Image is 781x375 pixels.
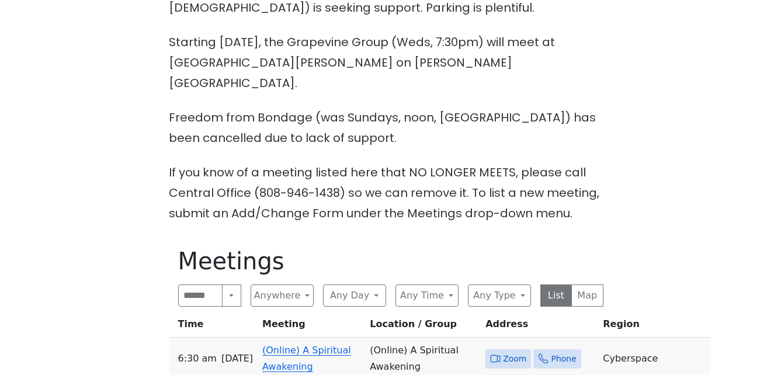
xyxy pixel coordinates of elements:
[169,107,613,148] p: Freedom from Bondage (was Sundays, noon, [GEOGRAPHIC_DATA]) has been cancelled due to lack of sup...
[169,316,258,338] th: Time
[323,284,386,307] button: Any Day
[169,32,613,93] p: Starting [DATE], the Grapevine Group (Weds, 7:30pm) will meet at [GEOGRAPHIC_DATA][PERSON_NAME] o...
[598,316,710,338] th: Region
[169,162,613,224] p: If you know of a meeting listed here that NO LONGER MEETS, please call Central Office (808-946-14...
[178,350,217,367] span: 6:30 AM
[551,352,576,366] span: Phone
[481,316,598,338] th: Address
[262,345,351,372] a: (Online) A Spiritual Awakening
[540,284,572,307] button: List
[395,284,459,307] button: Any Time
[221,350,253,367] span: [DATE]
[222,284,241,307] button: Search
[251,284,314,307] button: Anywhere
[178,247,603,275] h1: Meetings
[365,316,481,338] th: Location / Group
[503,352,526,366] span: Zoom
[468,284,531,307] button: Any Type
[258,316,365,338] th: Meeting
[571,284,603,307] button: Map
[178,284,223,307] input: Search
